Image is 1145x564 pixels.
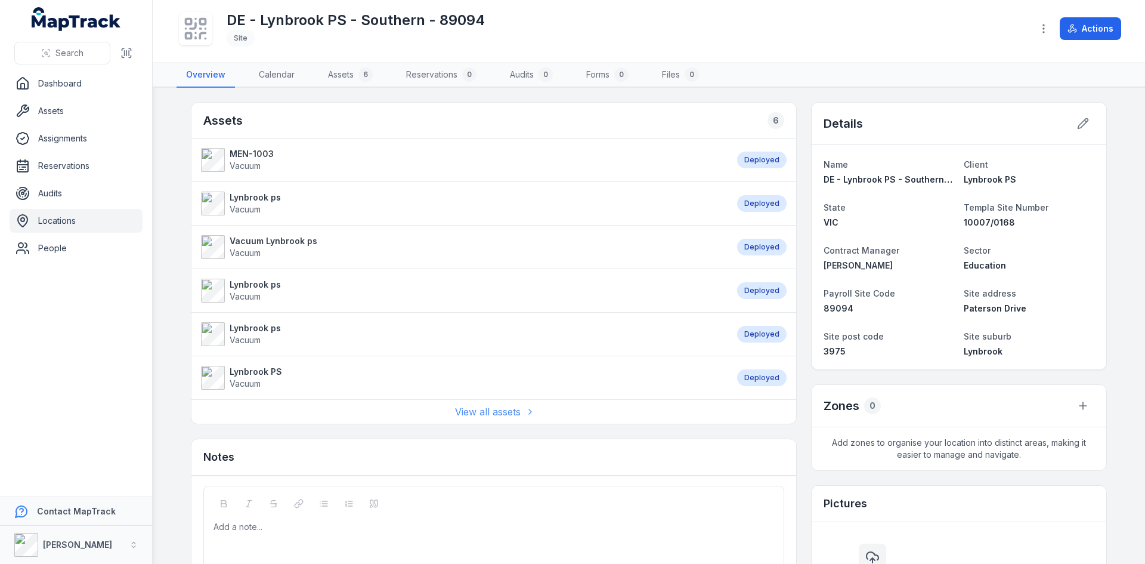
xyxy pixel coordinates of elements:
[318,63,382,88] a: Assets6
[227,11,485,30] h1: DE - Lynbrook PS - Southern - 89094
[230,322,281,334] strong: Lynbrook ps
[203,112,243,129] h2: Assets
[577,63,638,88] a: Forms0
[177,63,235,88] a: Overview
[230,204,261,214] span: Vacuum
[32,7,121,31] a: MapTrack
[964,202,1048,212] span: Templa Site Number
[824,245,899,255] span: Contract Manager
[230,279,281,291] strong: Lynbrook ps
[824,495,867,512] h3: Pictures
[824,159,848,169] span: Name
[10,209,143,233] a: Locations
[964,260,1006,270] span: Education
[500,63,562,88] a: Audits0
[964,174,1016,184] span: Lynbrook PS
[37,506,116,516] strong: Contact MapTrack
[824,217,838,227] span: VIC
[201,279,725,303] a: Lynbrook psVacuum
[10,99,143,123] a: Assets
[768,112,784,129] div: 6
[824,346,846,356] span: 3975
[14,42,110,64] button: Search
[864,397,881,414] div: 0
[964,288,1016,298] span: Site address
[10,72,143,95] a: Dashboard
[10,154,143,178] a: Reservations
[652,63,708,88] a: Files0
[227,30,255,47] div: Site
[824,260,954,272] a: [PERSON_NAME]
[812,427,1106,470] span: Add zones to organise your location into distinct areas, making it easier to manage and navigate.
[43,540,112,550] strong: [PERSON_NAME]
[249,63,304,88] a: Calendar
[824,397,859,414] h2: Zones
[230,335,261,345] span: Vacuum
[737,282,787,299] div: Deployed
[964,245,991,255] span: Sector
[201,192,725,215] a: Lynbrook psVacuum
[201,148,725,172] a: MEN-1003Vacuum
[964,303,1026,313] span: Paterson Drive
[230,235,317,247] strong: Vacuum Lynbrook ps
[824,331,884,341] span: Site post code
[824,288,895,298] span: Payroll Site Code
[201,235,725,259] a: Vacuum Lynbrook psVacuum
[685,67,699,82] div: 0
[230,378,261,389] span: Vacuum
[462,67,476,82] div: 0
[230,366,282,378] strong: Lynbrook PS
[824,115,863,132] h2: Details
[201,322,725,346] a: Lynbrook psVacuum
[397,63,486,88] a: Reservations0
[230,192,281,204] strong: Lynbrook ps
[737,195,787,212] div: Deployed
[614,67,629,82] div: 0
[737,369,787,386] div: Deployed
[964,217,1015,227] span: 10007/0168
[539,67,553,82] div: 0
[737,239,787,255] div: Deployed
[55,47,83,59] span: Search
[455,405,533,419] a: View all assets
[230,291,261,301] span: Vacuum
[230,161,261,171] span: Vacuum
[10,236,143,260] a: People
[964,159,988,169] span: Client
[230,248,261,258] span: Vacuum
[1060,17,1121,40] button: Actions
[964,346,1002,356] span: Lynbrook
[10,181,143,205] a: Audits
[10,127,143,150] a: Assignments
[203,449,234,466] h3: Notes
[824,202,846,212] span: State
[737,326,787,343] div: Deployed
[201,366,725,390] a: Lynbrook PSVacuum
[824,174,983,184] span: DE - Lynbrook PS - Southern - 89094
[358,67,373,82] div: 6
[737,152,787,168] div: Deployed
[964,331,1011,341] span: Site suburb
[230,148,274,160] strong: MEN-1003
[824,303,853,313] span: 89094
